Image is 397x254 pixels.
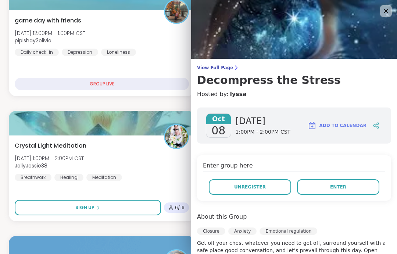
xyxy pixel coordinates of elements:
span: Enter [330,184,346,190]
span: Add to Calendar [319,122,366,129]
div: Closure [197,227,225,235]
span: Crystal Light Meditation [15,141,86,150]
div: Healing [54,174,83,181]
span: 6 / 16 [175,205,185,211]
button: Enter [297,179,379,195]
div: Daily check-in [15,49,59,56]
b: JollyJessie38 [15,162,47,169]
h3: Decompress the Stress [197,74,391,87]
button: Sign Up [15,200,161,215]
span: View Full Page [197,65,391,71]
span: game day with friends [15,16,81,25]
span: Oct [206,114,231,124]
h4: Enter group here [203,161,385,172]
span: [DATE] 1:00PM - 2:00PM CST [15,155,84,162]
span: 08 [211,124,225,137]
div: Loneliness [101,49,136,56]
span: Unregister [234,184,266,190]
div: Breathwork [15,174,51,181]
div: GROUP LIVE [15,78,189,90]
div: Anxiety [228,227,257,235]
span: [DATE] [236,115,291,127]
div: Emotional regulation [260,227,317,235]
img: ShareWell Logomark [308,121,316,130]
h4: About this Group [197,212,247,221]
span: [DATE] 12:00PM - 1:00PM CST [15,29,85,37]
div: Depression [62,49,98,56]
b: pipishay2olivia [15,37,51,44]
button: Unregister [209,179,291,195]
div: Meditation [86,174,122,181]
span: Sign Up [75,204,94,211]
img: JollyJessie38 [165,125,188,148]
h4: Hosted by: [197,90,391,99]
a: View Full PageDecompress the Stress [197,65,391,87]
button: Add to Calendar [304,117,370,134]
span: 1:00PM - 2:00PM CST [236,128,291,136]
a: lyssa [230,90,247,99]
